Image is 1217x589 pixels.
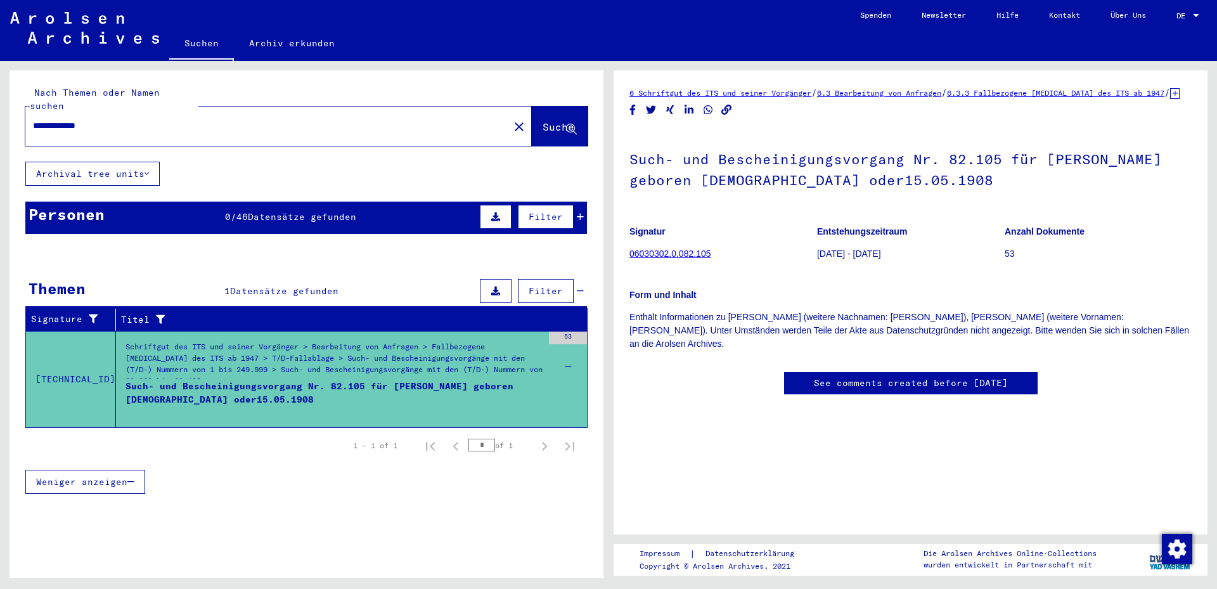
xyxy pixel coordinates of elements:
button: Share on WhatsApp [702,102,715,118]
a: Impressum [640,547,690,560]
p: [DATE] - [DATE] [817,247,1004,261]
a: Suchen [169,28,234,61]
button: Next page [532,433,557,458]
span: DE [1176,11,1190,20]
span: / [1164,87,1170,98]
a: 6.3 Bearbeitung von Anfragen [817,88,941,98]
div: Titel [121,313,562,327]
span: Filter [529,211,563,223]
p: 53 [1005,247,1192,261]
button: Weniger anzeigen [25,470,145,494]
span: 46 [236,211,248,223]
a: 6.3.3 Fallbezogene [MEDICAL_DATA] des ITS ab 1947 [947,88,1164,98]
a: See comments created before [DATE] [814,377,1008,390]
b: Anzahl Dokumente [1005,226,1085,236]
span: Suche [543,120,574,133]
a: 06030302.0.082.105 [629,249,711,259]
a: 6 Schriftgut des ITS und seiner Vorgänger [629,88,811,98]
button: Share on Xing [664,102,677,118]
span: 1 [224,285,230,297]
a: Datenschutzerklärung [695,547,809,560]
div: Such- und Bescheinigungsvorgang Nr. 82.105 für [PERSON_NAME] geboren [DEMOGRAPHIC_DATA] oder15.05... [126,380,543,418]
img: Arolsen_neg.svg [10,12,159,44]
div: Themen [29,277,86,300]
button: Archival tree units [25,162,160,186]
img: yv_logo.png [1147,543,1194,575]
div: Signature [31,309,119,330]
button: Clear [506,113,532,139]
h1: Such- und Bescheinigungsvorgang Nr. 82.105 für [PERSON_NAME] geboren [DEMOGRAPHIC_DATA] oder15.05... [629,130,1192,207]
div: Schriftgut des ITS und seiner Vorgänger > Bearbeitung von Anfragen > Fallbezogene [MEDICAL_DATA] ... [126,341,543,385]
span: / [231,211,236,223]
button: Last page [557,433,583,458]
span: Datensätze gefunden [248,211,356,223]
div: Personen [29,203,105,226]
span: / [811,87,817,98]
a: Archiv erkunden [234,28,350,58]
button: Filter [518,279,574,303]
b: Entstehungszeitraum [817,226,907,236]
span: Filter [529,285,563,297]
div: Titel [121,309,575,330]
button: Filter [518,205,574,229]
span: Datensätze gefunden [230,285,338,297]
div: of 1 [468,439,532,451]
p: Copyright © Arolsen Archives, 2021 [640,560,809,572]
span: 0 [225,211,231,223]
p: wurden entwickelt in Partnerschaft mit [924,559,1097,571]
div: 53 [549,332,587,344]
mat-icon: close [512,119,527,134]
button: Copy link [720,102,733,118]
button: First page [418,433,443,458]
div: Signature [31,313,106,326]
span: / [941,87,947,98]
button: Suche [532,107,588,146]
span: Weniger anzeigen [36,476,127,488]
p: Enthält Informationen zu [PERSON_NAME] (weitere Nachnamen: [PERSON_NAME]), [PERSON_NAME] (weitere... [629,311,1192,351]
b: Signatur [629,226,666,236]
button: Previous page [443,433,468,458]
button: Share on Twitter [645,102,658,118]
p: Die Arolsen Archives Online-Collections [924,548,1097,559]
td: [TECHNICAL_ID] [26,331,116,427]
mat-label: Nach Themen oder Namen suchen [30,87,160,112]
button: Share on LinkedIn [683,102,696,118]
button: Share on Facebook [626,102,640,118]
b: Form und Inhalt [629,290,697,300]
img: Zustimmung ändern [1162,534,1192,564]
div: | [640,547,809,560]
div: 1 – 1 of 1 [353,440,397,451]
